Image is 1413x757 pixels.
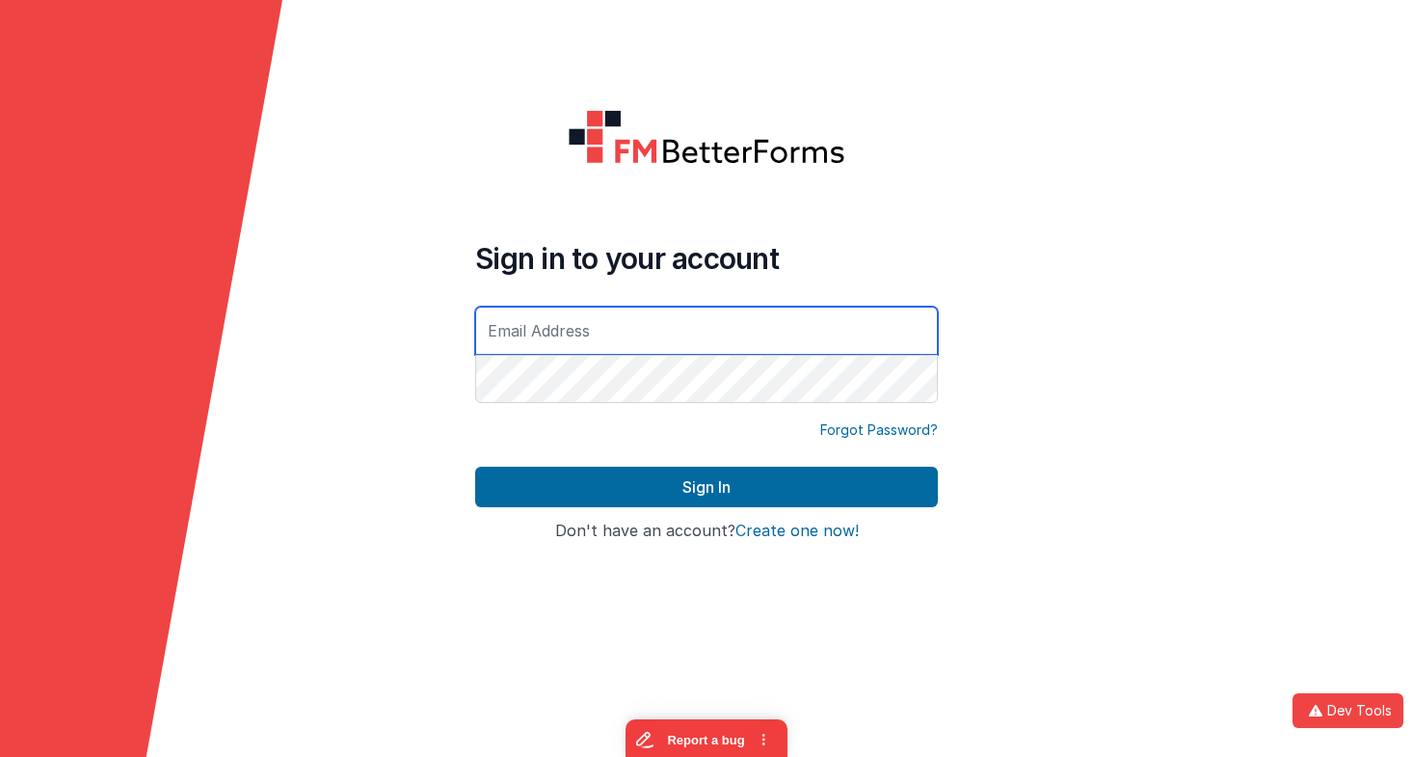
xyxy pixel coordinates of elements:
button: Sign In [475,467,938,507]
h4: Don't have an account? [475,523,938,540]
button: Dev Tools [1293,693,1403,728]
a: Forgot Password? [820,420,938,440]
button: Create one now! [735,523,859,540]
input: Email Address [475,307,938,355]
h4: Sign in to your account [475,241,938,276]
